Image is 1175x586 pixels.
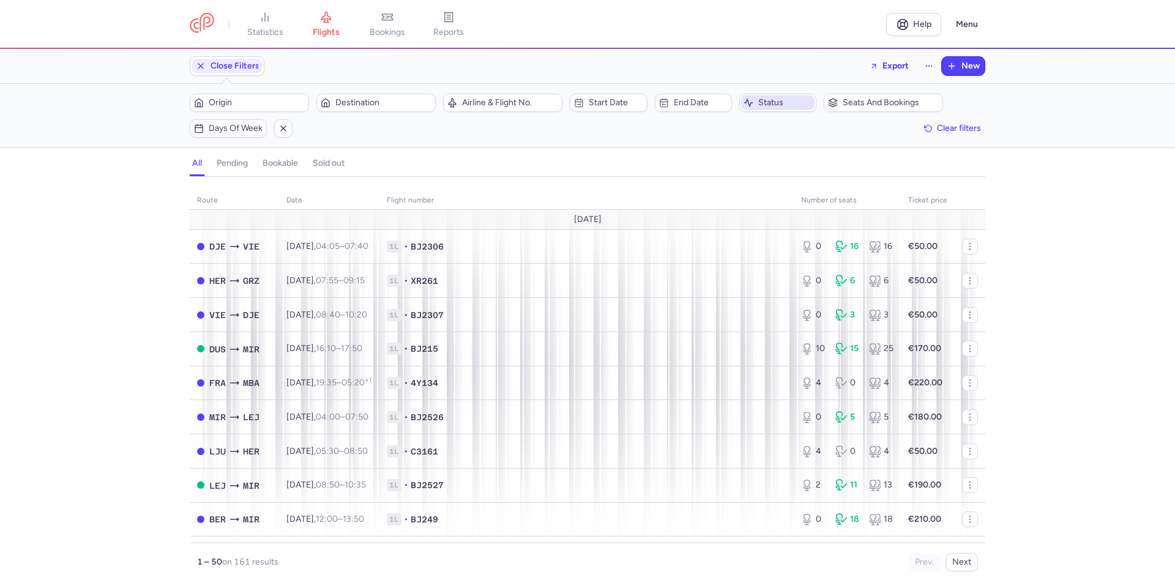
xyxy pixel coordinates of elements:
time: 19:35 [316,377,337,388]
span: statistics [247,27,283,38]
h4: sold out [313,158,345,169]
time: 07:55 [316,275,338,286]
span: – [316,343,362,354]
span: Start date [589,98,643,108]
time: 17:50 [341,343,362,354]
span: 1L [387,275,401,287]
span: BJ215 [411,343,438,355]
span: • [404,343,408,355]
span: reports [433,27,464,38]
div: 16 [835,240,860,253]
span: [DATE], [286,241,368,251]
span: 1L [387,445,401,458]
span: BJ2526 [411,411,444,423]
span: 1L [387,309,401,321]
div: 4 [801,377,826,389]
strong: €50.00 [908,310,938,320]
th: date [279,191,379,210]
span: – [316,480,366,490]
button: Menu [949,13,985,36]
button: Days of week [190,119,267,138]
div: 0 [801,275,826,287]
div: 25 [869,343,893,355]
span: 1L [387,479,401,491]
span: BER [209,513,226,526]
span: – [316,377,371,388]
div: 11 [835,479,860,491]
span: • [404,240,408,253]
span: C3161 [411,445,438,458]
span: – [316,310,367,320]
div: 6 [835,275,860,287]
span: [DATE], [286,446,368,456]
span: MBA [243,376,259,390]
button: New [942,57,985,75]
div: 5 [835,411,860,423]
time: 04:05 [316,241,340,251]
div: 0 [835,445,860,458]
span: New [961,61,980,71]
span: 1L [387,377,401,389]
button: Export [862,56,917,76]
span: FRA [209,376,226,390]
span: GRZ [243,274,259,287]
span: LEJ [209,479,226,492]
strong: 1 – 50 [197,557,222,567]
div: 18 [869,513,893,525]
div: 0 [801,309,826,321]
span: 1L [387,513,401,525]
strong: €210.00 [908,514,941,524]
span: BJ249 [411,513,438,525]
span: on 161 results [222,557,278,567]
span: VIE [209,308,226,322]
span: Status [758,98,812,108]
th: number of seats [794,191,901,210]
th: route [190,191,279,210]
div: 3 [869,309,893,321]
div: 0 [835,377,860,389]
span: • [404,513,408,525]
div: 0 [801,513,826,525]
button: Clear filters [920,119,985,138]
time: 08:50 [316,480,340,490]
span: – [316,514,364,524]
div: 15 [835,343,860,355]
button: Status [739,94,816,112]
span: VIE [243,240,259,253]
time: 10:35 [345,480,366,490]
div: 2 [801,479,826,491]
a: CitizenPlane red outlined logo [190,13,214,35]
time: 04:00 [316,412,340,422]
div: 4 [869,377,893,389]
div: 18 [835,513,860,525]
div: 5 [869,411,893,423]
span: HER [209,274,226,287]
div: 16 [869,240,893,253]
span: • [404,275,408,287]
div: 0 [801,240,826,253]
span: [DATE], [286,275,365,286]
span: MIR [243,479,259,492]
span: LJU [209,445,226,458]
span: Export [882,61,909,70]
h4: bookable [263,158,298,169]
span: 1L [387,343,401,355]
span: Days of week [209,124,263,133]
time: 13:50 [343,514,364,524]
span: [DATE], [286,377,371,388]
time: 05:30 [316,446,339,456]
span: Help [913,20,931,29]
button: Prev. [908,553,941,571]
span: DUS [209,343,226,356]
div: 3 [835,309,860,321]
time: 10:20 [345,310,367,320]
span: – [316,241,368,251]
div: 0 [801,411,826,423]
button: End date [655,94,732,112]
a: bookings [357,11,418,38]
button: Airline & Flight No. [443,94,562,112]
time: 07:50 [345,412,368,422]
button: Start date [570,94,647,112]
span: • [404,377,408,389]
div: 4 [869,445,893,458]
